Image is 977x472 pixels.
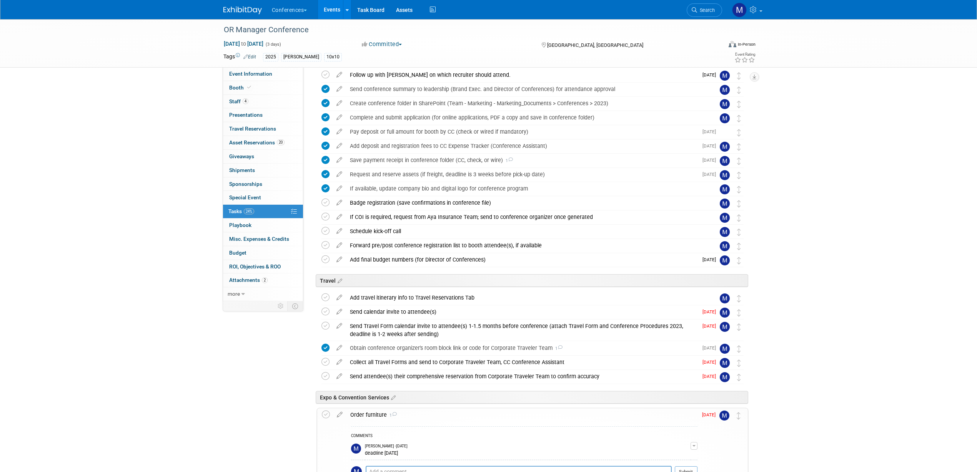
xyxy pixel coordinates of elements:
[702,143,720,149] span: [DATE]
[720,255,730,265] img: Marygrace LeGros
[333,323,346,330] a: edit
[229,126,276,132] span: Travel Reservations
[229,222,251,228] span: Playbook
[333,228,346,235] a: edit
[346,97,704,110] div: Create conference folder in SharePoint (Team - Marketing - Marketing_Documents > Conferences > 2023)
[223,164,303,177] a: Shipments
[720,71,730,81] img: Marygrace LeGros
[737,243,741,250] i: Move task
[351,444,361,454] img: Marygrace LeGros
[223,150,303,163] a: Giveaways
[547,42,643,48] span: [GEOGRAPHIC_DATA], [GEOGRAPHIC_DATA]
[365,444,408,449] span: [PERSON_NAME] - [DATE]
[734,53,755,56] div: Event Rating
[346,356,698,369] div: Collect all Travel Forms and send to Corporate Traveler Team, CC Conference Assistant
[346,196,704,209] div: Badge registration (save confirmations in conference file)
[316,391,748,404] div: Expo & Convention Services
[702,172,720,177] span: [DATE]
[333,142,346,149] a: edit
[277,139,285,145] span: 20
[389,393,396,401] a: Edit sections
[702,323,720,329] span: [DATE]
[223,232,303,246] a: Misc. Expenses & Credits
[229,71,272,77] span: Event Information
[346,239,704,252] div: Forward pre/post conference registration list to booth attendee(s), if available
[346,139,698,152] div: Add deposit and registration fees to CC Expense Tracker (Conference Assistant)
[223,122,303,136] a: Travel Reservations
[737,359,741,367] i: Move task
[316,274,748,287] div: Travel
[223,205,303,218] a: Tasks24%
[274,301,288,311] td: Personalize Event Tab Strip
[333,100,346,107] a: edit
[737,214,741,222] i: Move task
[720,308,730,318] img: Marygrace LeGros
[720,113,730,123] img: Marygrace LeGros
[737,323,741,331] i: Move task
[223,191,303,204] a: Special Event
[346,168,698,181] div: Request and reserve assets (if freight, deadline is 3 weeks before pick-up date)
[346,320,698,341] div: Send Travel Form calendar invite to attendee(s) 1-1.5 months before conference (attach Travel For...
[287,301,303,311] td: Toggle Event Tabs
[687,3,722,17] a: Search
[346,341,698,354] div: Obtain conference organizer's room block link or code for Corporate Traveler Team
[729,41,736,47] img: Format-Inperson.png
[333,199,346,206] a: edit
[223,136,303,149] a: Asset Reservations20
[720,322,730,332] img: Marygrace LeGros
[333,294,346,301] a: edit
[720,227,730,237] img: Marygrace LeGros
[223,287,303,301] a: more
[720,344,730,354] img: Marygrace LeGros
[247,85,251,89] i: Booth reservation complete
[333,344,346,351] a: edit
[229,167,255,173] span: Shipments
[720,199,730,209] img: Marygrace LeGros
[737,101,741,108] i: Move task
[346,305,698,318] div: Send calendar invite to attendee(s)
[702,257,720,262] span: [DATE]
[223,219,303,232] a: Playbook
[244,209,254,214] span: 24%
[697,7,715,13] span: Search
[243,98,248,104] span: 4
[346,68,698,81] div: Follow up with [PERSON_NAME] on which recruiter should attend.
[737,172,741,179] i: Move task
[677,40,756,51] div: Event Format
[720,213,730,223] img: Marygrace LeGros
[223,108,303,122] a: Presentations
[223,177,303,191] a: Sponsorships
[333,185,346,192] a: edit
[333,71,346,78] a: edit
[223,40,264,47] span: [DATE] [DATE]
[737,229,741,236] i: Move task
[223,95,303,108] a: Staff4
[503,158,513,163] span: 1
[333,359,346,366] a: edit
[737,200,741,207] i: Move task
[229,139,285,146] span: Asset Reservations
[223,273,303,287] a: Attachments2
[702,157,720,163] span: [DATE]
[351,432,697,441] div: COMMENTS
[702,345,720,351] span: [DATE]
[223,246,303,260] a: Budget
[229,112,263,118] span: Presentations
[346,182,704,195] div: If available, update company bio and digital logo for conference program
[365,449,691,456] div: deadline [DATE]
[228,208,254,214] span: Tasks
[702,72,720,78] span: [DATE]
[720,241,730,251] img: Marygrace LeGros
[333,128,346,135] a: edit
[387,413,397,418] span: 1
[737,72,741,79] i: Move task
[229,277,268,283] span: Attachments
[223,7,262,14] img: ExhibitDay
[346,408,697,421] div: Order furniture
[720,170,730,180] img: Marygrace LeGros
[737,115,741,122] i: Move task
[263,53,278,61] div: 2025
[333,157,346,164] a: edit
[333,171,346,178] a: edit
[346,83,704,96] div: Send conference summary to leadership (Brand Exec. and Director of Conferences) for attendance ap...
